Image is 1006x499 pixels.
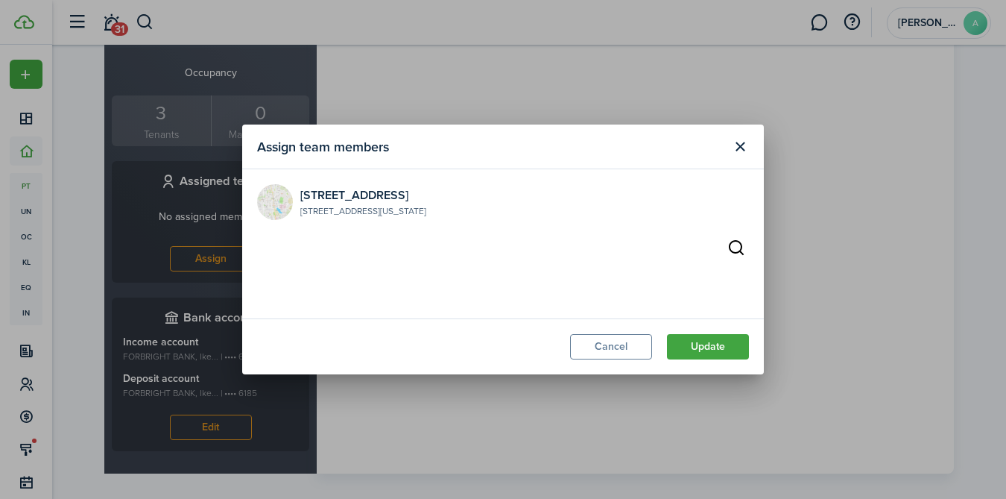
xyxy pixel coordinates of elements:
[257,184,293,220] img: Property avatar
[300,186,426,204] h4: [STREET_ADDRESS]
[724,235,749,260] input: Type here to search
[727,134,753,160] button: Close modal
[667,334,749,360] button: Update
[300,204,426,218] div: [STREET_ADDRESS][US_STATE]
[257,132,724,161] modal-title: Assign team members
[570,334,652,360] button: Cancel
